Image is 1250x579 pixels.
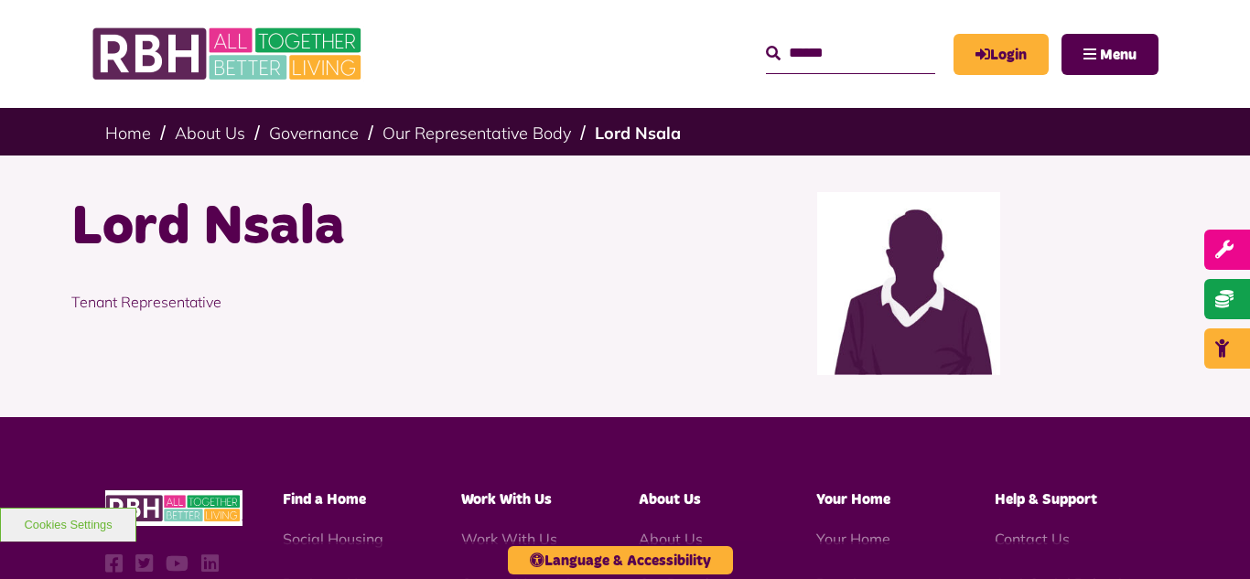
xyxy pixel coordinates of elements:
[1100,48,1137,62] span: Menu
[1061,34,1158,75] button: Navigation
[816,530,890,548] a: Your Home
[283,530,383,548] a: Social Housing
[639,492,701,507] span: About Us
[105,123,151,144] a: Home
[461,492,552,507] span: Work With Us
[816,492,890,507] span: Your Home
[995,492,1097,507] span: Help & Support
[817,192,1000,375] img: Male 2
[995,530,1070,548] a: Contact Us
[461,530,557,548] a: Work With Us
[508,546,733,574] button: Language & Accessibility
[269,123,359,144] a: Governance
[283,492,366,507] span: Find a Home
[595,123,681,144] a: Lord Nsala
[383,123,571,144] a: Our Representative Body
[175,123,245,144] a: About Us
[639,530,703,548] a: About Us
[92,18,366,90] img: RBH
[71,192,611,263] h1: Lord Nsala
[954,34,1049,75] a: MyRBH
[1168,497,1250,579] iframe: Netcall Web Assistant for live chat
[71,263,611,340] p: Tenant Representative
[105,490,242,526] img: RBH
